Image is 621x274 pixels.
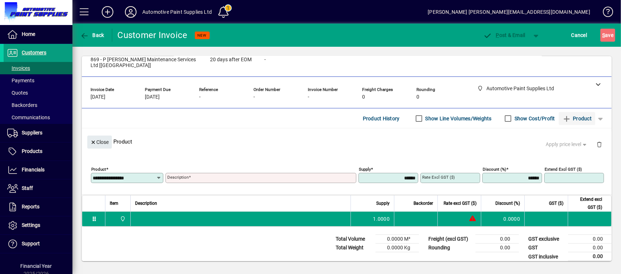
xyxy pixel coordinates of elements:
[264,57,266,63] span: -
[96,5,119,18] button: Add
[22,204,39,209] span: Reports
[332,235,375,244] td: Total Volume
[422,175,455,180] mat-label: Rate excl GST ($)
[572,195,602,211] span: Extend excl GST ($)
[253,94,255,100] span: -
[570,29,589,42] button: Cancel
[22,130,42,136] span: Suppliers
[90,136,109,148] span: Close
[118,29,188,41] div: Customer Invoice
[22,241,40,246] span: Support
[525,235,568,244] td: GST exclusive
[142,6,212,18] div: Automotive Paint Supplies Ltd
[475,244,519,252] td: 0.00
[600,29,615,42] button: Save
[4,198,72,216] a: Reports
[4,111,72,124] a: Communications
[145,94,160,100] span: [DATE]
[82,128,612,155] div: Product
[7,90,28,96] span: Quotes
[72,29,112,42] app-page-header-button: Back
[428,6,590,18] div: [PERSON_NAME] [PERSON_NAME][EMAIL_ADDRESS][DOMAIN_NAME]
[483,167,506,172] mat-label: Discount (%)
[87,136,112,149] button: Close
[414,199,433,207] span: Backorder
[22,50,46,55] span: Customers
[591,141,608,148] app-page-header-button: Delete
[21,263,52,269] span: Financial Year
[91,167,106,172] mat-label: Product
[167,175,189,180] mat-label: Description
[4,62,72,74] a: Invoices
[525,244,568,252] td: GST
[416,94,419,100] span: 0
[375,244,419,252] td: 0.0000 Kg
[4,87,72,99] a: Quotes
[80,32,104,38] span: Back
[602,29,613,41] span: ave
[362,94,365,100] span: 0
[4,74,72,87] a: Payments
[4,124,72,142] a: Suppliers
[483,32,525,38] span: ost & Email
[4,99,72,111] a: Backorders
[360,112,403,125] button: Product History
[198,33,207,38] span: NEW
[22,222,40,228] span: Settings
[359,167,371,172] mat-label: Supply
[545,167,582,172] mat-label: Extend excl GST ($)
[7,102,37,108] span: Backorders
[332,244,375,252] td: Total Weight
[549,199,563,207] span: GST ($)
[91,94,105,100] span: [DATE]
[475,235,519,244] td: 0.00
[591,136,608,153] button: Delete
[7,78,34,83] span: Payments
[22,148,42,154] span: Products
[568,235,612,244] td: 0.00
[308,94,309,100] span: -
[571,29,587,41] span: Cancel
[85,138,114,145] app-page-header-button: Close
[199,94,201,100] span: -
[4,25,72,43] a: Home
[495,199,520,207] span: Discount (%)
[78,29,106,42] button: Back
[568,244,612,252] td: 0.00
[513,115,555,122] label: Show Cost/Profit
[444,199,477,207] span: Rate excl GST ($)
[424,115,492,122] label: Show Line Volumes/Weights
[481,212,524,226] td: 0.0000
[7,65,30,71] span: Invoices
[4,142,72,161] a: Products
[363,113,400,124] span: Product History
[22,31,35,37] span: Home
[602,32,605,38] span: S
[4,161,72,179] a: Financials
[425,244,475,252] td: Rounding
[543,138,591,151] button: Apply price level
[373,215,390,223] span: 1.0000
[119,5,142,18] button: Profile
[210,57,252,63] span: 20 days after EOM
[7,115,50,120] span: Communications
[91,57,199,68] span: 869 - P [PERSON_NAME] Maintenance Services Ltd [[GEOGRAPHIC_DATA]]
[4,179,72,198] a: Staff
[4,235,72,253] a: Support
[22,185,33,191] span: Staff
[546,141,588,148] span: Apply price level
[568,252,612,261] td: 0.00
[496,32,499,38] span: P
[376,199,390,207] span: Supply
[480,29,529,42] button: Post & Email
[597,1,612,25] a: Knowledge Base
[525,252,568,261] td: GST inclusive
[425,235,475,244] td: Freight (excl GST)
[4,216,72,234] a: Settings
[22,167,45,173] span: Financials
[375,235,419,244] td: 0.0000 M³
